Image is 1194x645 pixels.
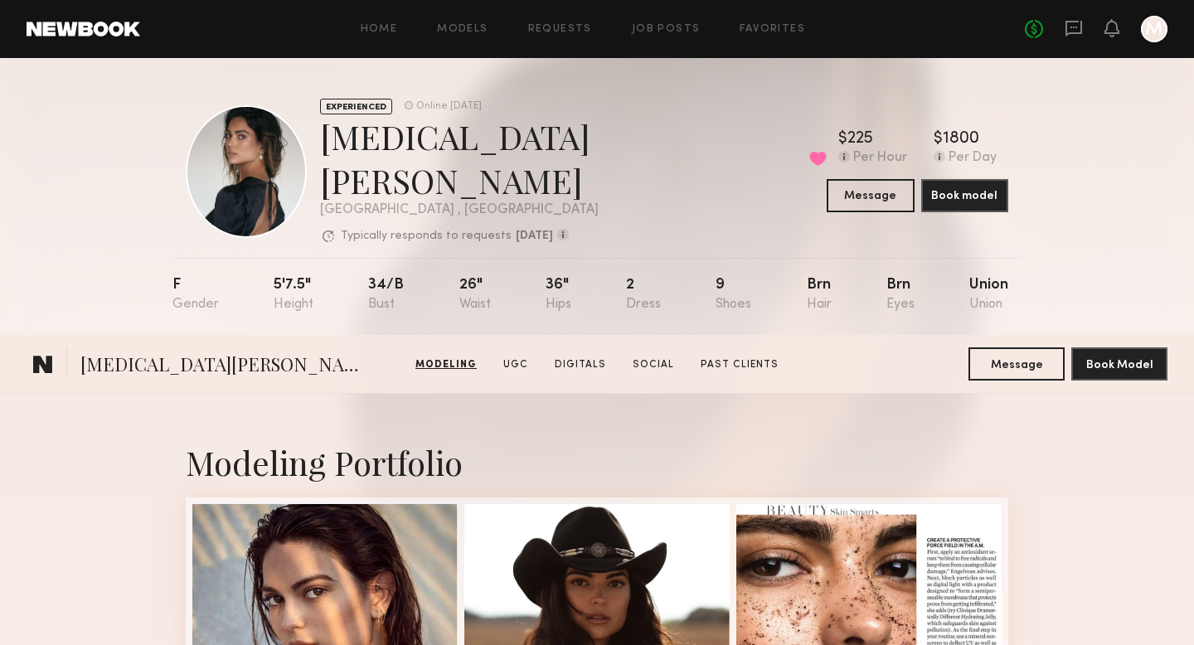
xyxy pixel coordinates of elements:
a: UGC [497,357,535,372]
div: Modeling Portfolio [186,440,1008,484]
div: [GEOGRAPHIC_DATA] , [GEOGRAPHIC_DATA] [320,203,828,217]
div: 26" [459,278,491,312]
div: F [172,278,219,312]
a: Job Posts [632,24,701,35]
div: [MEDICAL_DATA][PERSON_NAME] [320,114,828,202]
b: [DATE] [516,230,553,242]
span: [MEDICAL_DATA][PERSON_NAME] [80,352,367,381]
p: Typically responds to requests [341,230,512,242]
a: M [1141,16,1167,42]
div: Online [DATE] [416,101,482,112]
div: $ [934,131,943,148]
button: Message [827,179,914,212]
a: Favorites [740,24,805,35]
a: Digitals [548,357,613,372]
div: $ [838,131,847,148]
div: 36" [546,278,571,312]
div: Brn [886,278,915,312]
button: Book Model [1071,347,1167,381]
a: Requests [528,24,592,35]
div: 9 [716,278,751,312]
a: Modeling [409,357,483,372]
a: Models [437,24,488,35]
a: Social [626,357,681,372]
a: Past Clients [694,357,785,372]
div: EXPERIENCED [320,99,392,114]
div: Per Day [949,151,997,166]
div: 34/b [368,278,404,312]
a: Home [361,24,398,35]
div: 5'7.5" [274,278,313,312]
a: Book Model [1071,356,1167,371]
div: 225 [847,131,873,148]
div: Union [969,278,1008,312]
div: Brn [807,278,832,312]
div: 2 [626,278,661,312]
button: Message [968,347,1065,381]
button: Book model [921,179,1008,212]
div: Per Hour [853,151,907,166]
div: 1800 [943,131,979,148]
